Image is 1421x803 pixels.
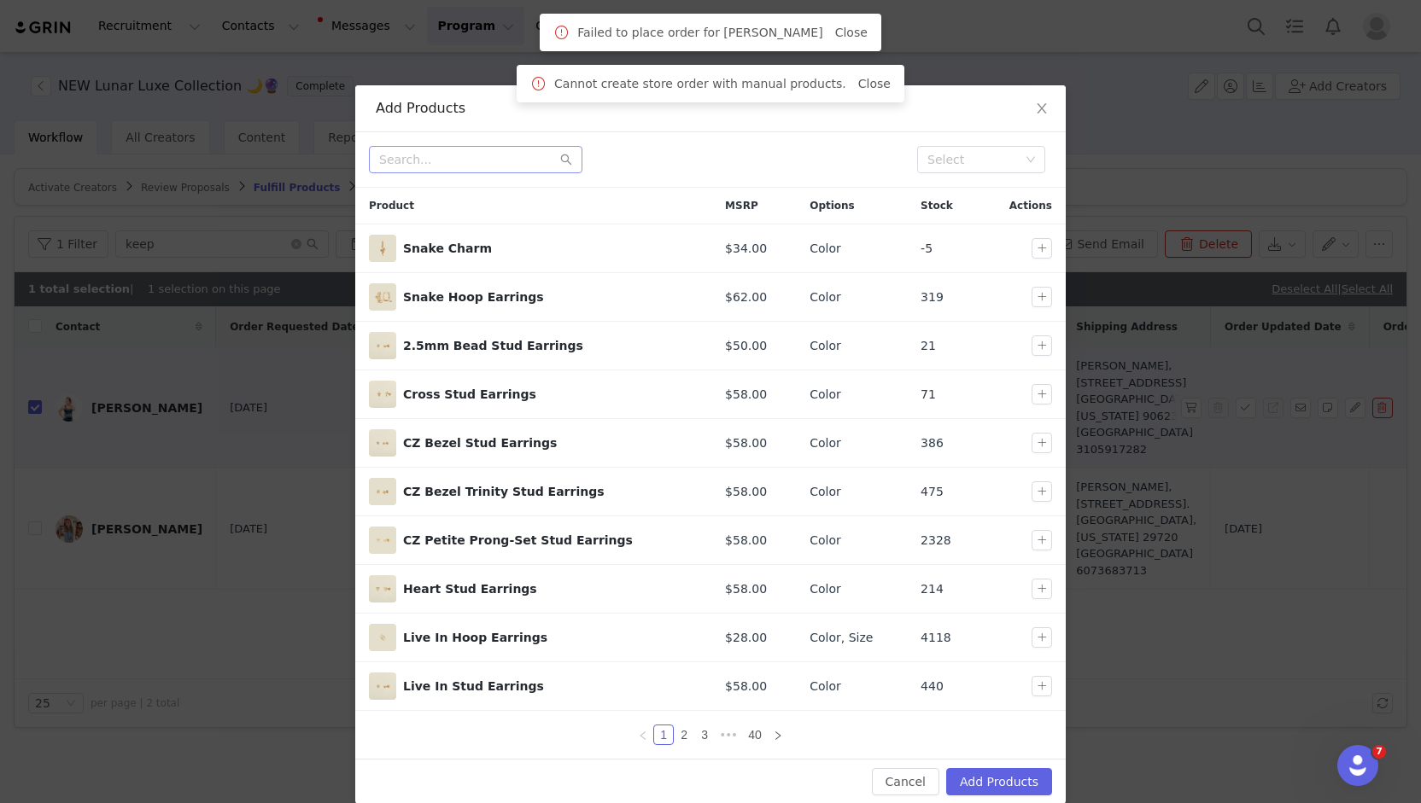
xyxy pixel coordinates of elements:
div: Snake Hoop Earrings [403,288,698,306]
button: Cancel [872,768,939,795]
div: CZ Petite Prong-Set Stud Earrings [403,532,698,550]
li: Previous Page [633,724,653,745]
span: $58.00 [725,678,767,695]
div: Color [810,678,893,695]
a: 1 [654,725,673,744]
div: 2.5mm Bead Stud Earrings [403,337,698,355]
span: Options [810,198,855,213]
i: icon: down [1026,154,1036,166]
a: 2 [675,725,693,744]
span: Heart Stud Earrings [369,575,396,602]
span: Cannot create store order with manual products. [554,75,846,93]
img: cross-stud-earrings-gold-vermeil-earring-30188878495817.jpg [369,381,396,408]
div: Color [810,386,893,404]
span: $58.00 [725,580,767,598]
div: Select [927,151,1020,168]
div: Color [810,483,893,501]
span: 319 [921,288,944,306]
i: icon: right [773,730,783,741]
a: 40 [743,725,767,744]
li: 1 [653,724,674,745]
span: 21 [921,337,936,355]
span: Live In Stud Earrings [369,672,396,700]
button: Close [1018,85,1066,133]
span: 7 [1372,745,1386,759]
span: Snake Hoop Earrings [369,283,396,311]
span: Stock [921,198,953,213]
span: Snake Charm [369,235,396,262]
span: 2328 [921,532,951,550]
span: Product [369,198,414,213]
span: Failed to place order for [PERSON_NAME] [577,24,822,42]
span: $50.00 [725,337,767,355]
div: Add Products [376,99,1045,118]
span: $58.00 [725,434,767,452]
span: 440 [921,678,944,695]
span: $28.00 [725,629,767,647]
div: Live In Hoop Earrings [403,629,698,647]
span: Live In Hoop Earrings [369,624,396,651]
span: ••• [715,724,742,745]
span: 2.5mm Bead Stud Earrings [369,332,396,359]
li: Next 3 Pages [715,724,742,745]
span: CZ Bezel Stud Earrings [369,429,396,457]
span: $34.00 [725,240,767,258]
img: snake-charm-gold-vermeil-add-ons-30422422716489.jpg [369,235,396,262]
span: 71 [921,386,936,404]
span: 386 [921,434,944,452]
span: 475 [921,483,944,501]
span: Cross Stud Earrings [369,381,396,408]
div: Live In Stud Earrings [403,678,698,695]
img: 2-5mm-bead-stud-earrings-gold-vermeil-earring-30188988563529.jpg [369,332,396,359]
div: Color [810,434,893,452]
div: Heart Stud Earrings [403,580,698,598]
iframe: Intercom live chat [1337,745,1378,786]
a: Close [858,77,891,90]
span: 4118 [921,629,951,647]
img: snake-hoop-earrings-gold-vermeil-earring-30433519403081.jpg [369,283,396,311]
img: cz-bezel-trinity-stud-earrings-gold-vermeil-earring-30416230711369.jpg [369,478,396,505]
span: 214 [921,580,944,598]
a: Close [835,26,868,39]
div: Color [810,240,893,258]
span: $58.00 [725,532,767,550]
span: CZ Bezel Trinity Stud Earrings [369,478,396,505]
li: Next Page [768,724,788,745]
i: icon: search [560,154,572,166]
span: MSRP [725,198,758,213]
i: icon: left [638,730,648,741]
div: Color [810,580,893,598]
div: Color [810,337,893,355]
img: live-in-stud-earrings-gold-vermeil-earring-30155192533065.jpg [369,672,396,700]
a: 3 [695,725,714,744]
div: CZ Bezel Stud Earrings [403,434,698,452]
li: 3 [694,724,715,745]
div: Color, Size [810,629,893,647]
i: icon: close [1035,102,1049,115]
span: CZ Petite Prong-Set Stud Earrings [369,527,396,554]
div: CZ Bezel Trinity Stud Earrings [403,483,698,501]
li: 40 [742,724,768,745]
div: Actions [979,188,1066,224]
div: Cross Stud Earrings [403,386,698,404]
input: Search... [369,146,582,173]
img: cz-petite-prong-set-stud-earrings-gold-vermeil-earring-30416587948105.jpg [369,527,396,554]
img: cz-bezel-stud-earrings-gold-vermeil-earring-30189026050121.jpg [369,429,396,457]
span: $58.00 [725,386,767,404]
span: $58.00 [725,483,767,501]
button: Add Products [946,768,1052,795]
span: $62.00 [725,288,767,306]
img: live-in-hoop-earrings-gold-filled-12mm-earring-30375299743817.jpg [369,624,396,651]
img: heart-stud-earrings-gold-vermeil-earring-30189011632201.jpg [369,575,396,602]
li: 2 [674,724,694,745]
span: -5 [921,240,933,258]
div: Color [810,288,893,306]
div: Snake Charm [403,240,698,258]
div: Color [810,532,893,550]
